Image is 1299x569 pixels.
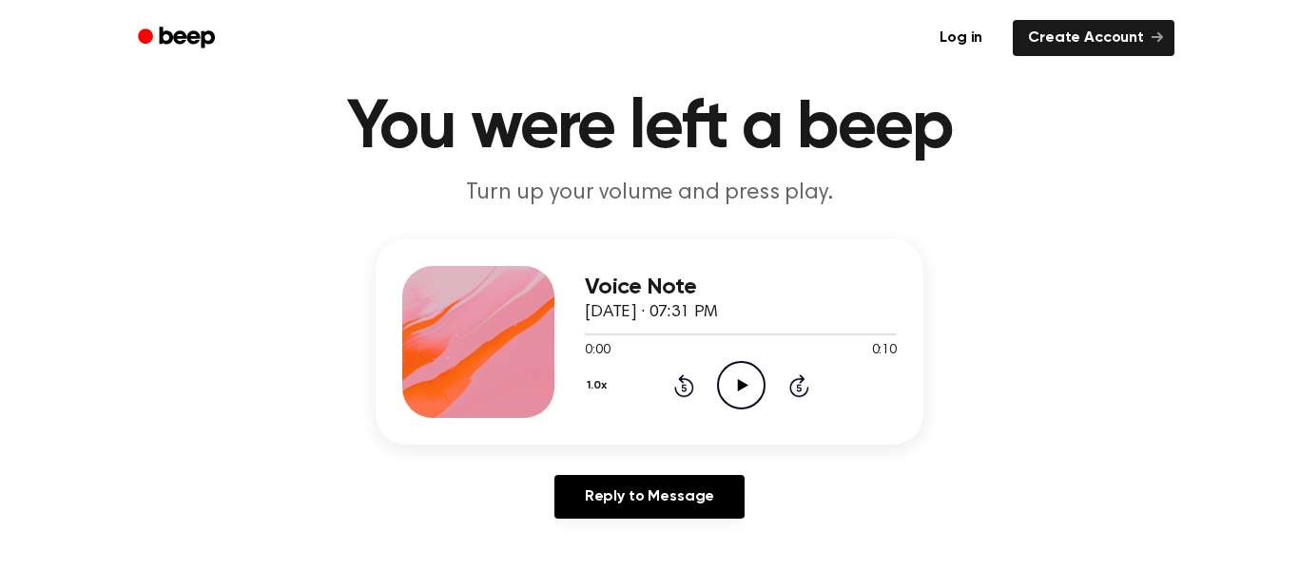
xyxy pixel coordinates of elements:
[284,178,1015,209] p: Turn up your volume and press play.
[921,16,1001,60] a: Log in
[585,275,897,300] h3: Voice Note
[872,341,897,361] span: 0:10
[554,475,745,519] a: Reply to Message
[1013,20,1174,56] a: Create Account
[163,94,1136,162] h1: You were left a beep
[585,370,613,402] button: 1.0x
[125,20,232,57] a: Beep
[585,341,610,361] span: 0:00
[585,304,718,321] span: [DATE] · 07:31 PM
